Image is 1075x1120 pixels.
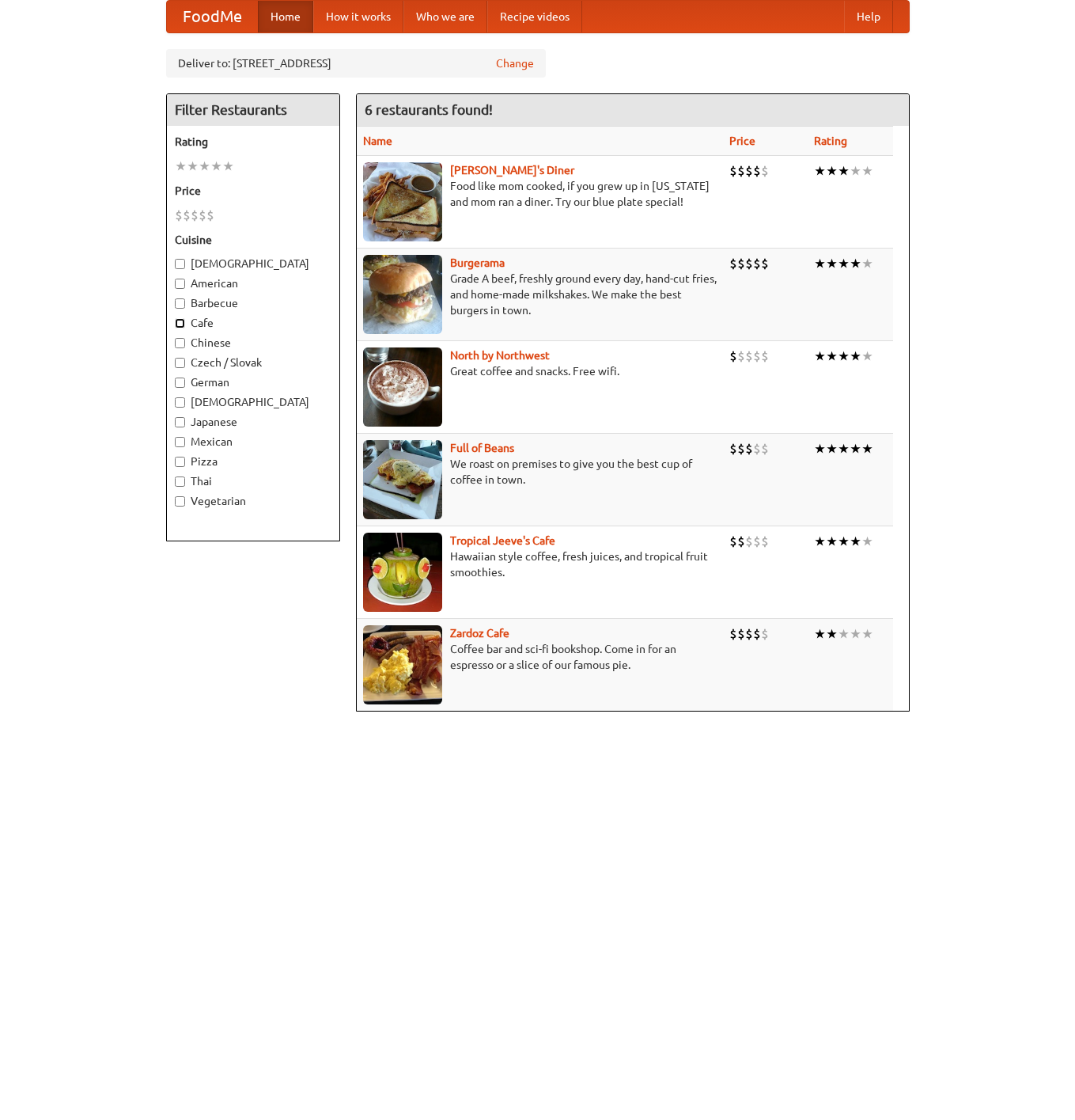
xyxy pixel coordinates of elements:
[175,232,331,248] h5: Cuisine
[814,135,847,147] a: Rating
[844,1,893,32] a: Help
[187,158,199,175] li: ★
[450,442,514,454] b: Full of Beans
[363,625,442,704] img: zardoz.jpg
[175,355,331,370] label: Czech / Slovak
[175,134,331,150] h5: Rating
[363,549,717,580] p: Hawaiian style coffee, fresh juices, and tropical fruit smoothies.
[363,178,717,210] p: Food like mom cooked, if you grew up in [US_STATE] and mom ran a diner. Try our blue plate special!
[363,363,717,379] p: Great coffee and snacks. Free wifi.
[826,347,838,365] li: ★
[199,207,206,224] li: $
[175,295,331,311] label: Barbecue
[175,338,185,348] input: Chinese
[363,456,717,488] p: We roast on premises to give you the best cup of coffee in town.
[826,533,838,550] li: ★
[753,255,761,272] li: $
[826,625,838,643] li: ★
[175,183,331,199] h5: Price
[737,255,745,272] li: $
[761,625,769,643] li: $
[814,255,826,272] li: ★
[175,394,331,410] label: [DEMOGRAPHIC_DATA]
[363,135,392,147] a: Name
[729,625,737,643] li: $
[753,440,761,457] li: $
[175,256,331,271] label: [DEMOGRAPHIC_DATA]
[737,347,745,365] li: $
[753,162,761,180] li: $
[753,347,761,365] li: $
[861,625,873,643] li: ★
[450,256,505,269] a: Burgerama
[737,625,745,643] li: $
[838,625,850,643] li: ★
[838,533,850,550] li: ★
[183,207,191,224] li: $
[175,358,185,368] input: Czech / Slovak
[206,207,214,224] li: $
[761,162,769,180] li: $
[175,454,331,469] label: Pizza
[167,94,339,126] h4: Filter Restaurants
[175,335,331,351] label: Chinese
[175,493,331,509] label: Vegetarian
[222,158,234,175] li: ★
[363,641,717,673] p: Coffee bar and sci-fi bookshop. Come in for an espresso or a slice of our famous pie.
[175,318,185,328] input: Cafe
[838,162,850,180] li: ★
[450,534,555,547] a: Tropical Jeeve's Cafe
[175,158,187,175] li: ★
[850,440,861,457] li: ★
[175,476,185,487] input: Thai
[861,162,873,180] li: ★
[729,440,737,457] li: $
[450,349,550,362] a: North by Northwest
[175,259,185,269] input: [DEMOGRAPHIC_DATA]
[210,158,222,175] li: ★
[363,162,442,241] img: sallys.jpg
[814,533,826,550] li: ★
[175,417,185,427] input: Japanese
[838,440,850,457] li: ★
[814,625,826,643] li: ★
[313,1,403,32] a: How it works
[258,1,313,32] a: Home
[729,347,737,365] li: $
[745,347,753,365] li: $
[850,255,861,272] li: ★
[761,440,769,457] li: $
[363,347,442,427] img: north.jpg
[175,473,331,489] label: Thai
[175,378,185,388] input: German
[191,207,199,224] li: $
[175,298,185,309] input: Barbecue
[861,440,873,457] li: ★
[175,496,185,507] input: Vegetarian
[363,255,442,334] img: burgerama.jpg
[761,533,769,550] li: $
[729,162,737,180] li: $
[729,255,737,272] li: $
[745,162,753,180] li: $
[737,162,745,180] li: $
[737,533,745,550] li: $
[838,347,850,365] li: ★
[450,627,509,640] a: Zardoz Cafe
[745,625,753,643] li: $
[363,533,442,612] img: jeeves.jpg
[729,533,737,550] li: $
[450,164,574,177] a: [PERSON_NAME]'s Diner
[814,162,826,180] li: ★
[403,1,487,32] a: Who we are
[850,347,861,365] li: ★
[761,347,769,365] li: $
[814,347,826,365] li: ★
[175,207,183,224] li: $
[850,533,861,550] li: ★
[745,533,753,550] li: $
[175,437,185,447] input: Mexican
